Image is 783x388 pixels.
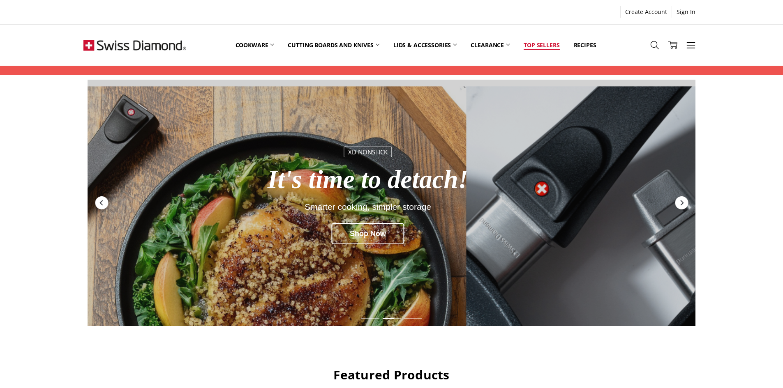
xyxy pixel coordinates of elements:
div: Shop Now [331,223,404,244]
div: Slide 1 of 5 [360,313,381,324]
div: Slide 2 of 5 [381,313,402,324]
div: XD nonstick [344,147,392,157]
a: Sign In [672,6,700,18]
a: Lids & Accessories [386,27,464,63]
div: It's time to detach! [139,165,596,194]
a: Top Sellers [517,27,566,63]
div: Slide 3 of 5 [402,313,424,324]
a: Recipes [567,27,603,63]
div: Previous [94,195,109,210]
div: Smarter cooking, simpler storage [139,202,596,211]
img: Free Shipping On Every Order [83,25,186,66]
h2: Featured Products [83,367,700,383]
a: Redirect to https://swissdiamond.com.au/cookware/shop-by-collection/xd-nonstick-induction-detacha... [88,80,695,326]
div: Next [674,195,689,210]
a: Create Account [621,6,672,18]
a: Cutting boards and knives [281,27,386,63]
a: Cookware [229,27,281,63]
a: Clearance [464,27,517,63]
